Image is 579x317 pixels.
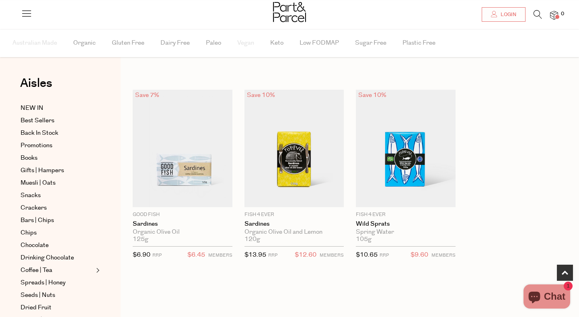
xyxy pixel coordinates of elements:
div: Save 7% [133,90,162,101]
a: Wild Sprats [356,220,456,228]
span: Back In Stock [21,128,58,138]
span: $6.45 [187,250,205,260]
span: Dairy Free [160,29,190,57]
span: Australian Made [12,29,57,57]
a: Snacks [21,191,94,200]
img: Sardines [244,90,344,207]
a: Bars | Chips [21,216,94,225]
a: 0 [550,11,558,19]
span: Books [21,153,37,163]
a: Sardines [244,220,344,228]
span: 105g [356,236,372,243]
div: Organic Olive Oil and Lemon [244,228,344,236]
small: RRP [268,252,277,258]
span: Low FODMAP [300,29,339,57]
span: Drinking Chocolate [21,253,74,263]
img: Wild Sprats [356,90,456,207]
img: Part&Parcel [273,2,306,22]
span: 125g [133,236,148,243]
div: Organic Olive Oil [133,228,232,236]
span: Snacks [21,191,41,200]
span: Login [499,11,516,18]
p: Good Fish [133,211,232,218]
a: Dried Fruit [21,303,94,313]
span: Organic [73,29,96,57]
span: Plastic Free [402,29,435,57]
span: $13.95 [244,251,266,259]
span: Aisles [20,74,52,92]
span: NEW IN [21,103,43,113]
a: Back In Stock [21,128,94,138]
a: Muesli | Oats [21,178,94,188]
a: Login [482,7,526,22]
small: RRP [380,252,389,258]
span: Spreads | Honey [21,278,66,288]
a: Drinking Chocolate [21,253,94,263]
span: Chocolate [21,241,49,250]
small: MEMBERS [431,252,456,258]
a: Aisles [20,77,52,97]
a: Spreads | Honey [21,278,94,288]
div: Save 10% [356,90,389,101]
span: Muesli | Oats [21,178,55,188]
span: 120g [244,236,260,243]
p: Fish 4 Ever [244,211,344,218]
span: Promotions [21,141,52,150]
span: Best Sellers [21,116,54,126]
span: Paleo [206,29,221,57]
a: Sardines [133,220,232,228]
span: Gifts | Hampers [21,166,64,175]
span: $6.90 [133,251,150,259]
a: Seeds | Nuts [21,290,94,300]
a: Chocolate [21,241,94,250]
span: Vegan [237,29,254,57]
span: $9.60 [411,250,428,260]
span: $12.60 [295,250,316,260]
a: Best Sellers [21,116,94,126]
p: Fish 4 Ever [356,211,456,218]
a: Crackers [21,203,94,213]
span: Sugar Free [355,29,386,57]
a: NEW IN [21,103,94,113]
button: Expand/Collapse Coffee | Tea [94,266,100,275]
span: Gluten Free [112,29,144,57]
img: Sardines [133,90,232,207]
div: Spring Water [356,228,456,236]
a: Chips [21,228,94,238]
a: Promotions [21,141,94,150]
span: Coffee | Tea [21,266,52,275]
small: MEMBERS [208,252,232,258]
span: Dried Fruit [21,303,51,313]
small: MEMBERS [320,252,344,258]
div: Save 10% [244,90,277,101]
a: Books [21,153,94,163]
span: 0 [559,10,566,18]
span: Seeds | Nuts [21,290,55,300]
span: Crackers [21,203,47,213]
span: Keto [270,29,283,57]
a: Coffee | Tea [21,266,94,275]
span: Bars | Chips [21,216,54,225]
span: Chips [21,228,37,238]
span: $10.65 [356,251,378,259]
small: RRP [152,252,162,258]
inbox-online-store-chat: Shopify online store chat [521,284,573,311]
a: Gifts | Hampers [21,166,94,175]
